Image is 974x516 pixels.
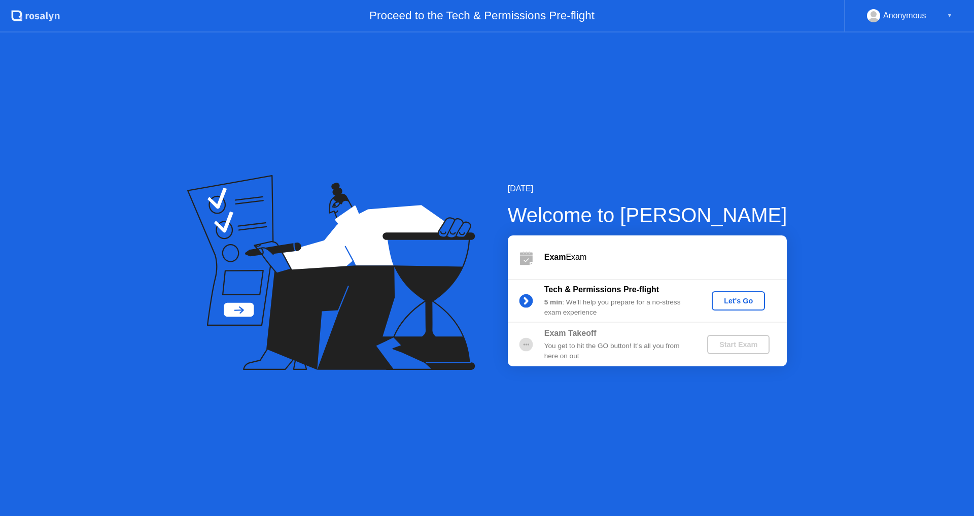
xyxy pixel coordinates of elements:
b: Exam Takeoff [544,329,597,337]
div: You get to hit the GO button! It’s all you from here on out [544,341,690,362]
button: Let's Go [712,291,765,311]
div: Let's Go [716,297,761,305]
div: Exam [544,251,787,263]
div: Welcome to [PERSON_NAME] [508,200,787,230]
div: : We’ll help you prepare for a no-stress exam experience [544,297,690,318]
b: Tech & Permissions Pre-flight [544,285,659,294]
div: Start Exam [711,340,766,349]
div: ▼ [947,9,952,22]
b: Exam [544,253,566,261]
b: 5 min [544,298,563,306]
div: Anonymous [883,9,926,22]
button: Start Exam [707,335,770,354]
div: [DATE] [508,183,787,195]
